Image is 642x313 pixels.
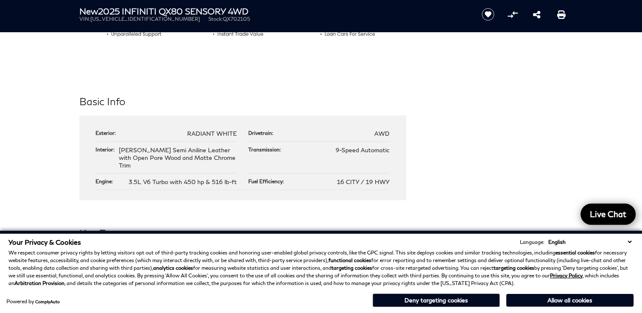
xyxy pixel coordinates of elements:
[586,209,631,219] span: Live Chat
[8,249,634,287] p: We respect consumer privacy rights by letting visitors opt out of third-party tracking cookies an...
[248,146,285,153] div: Transmission:
[35,299,60,304] a: ComplyAuto
[129,178,237,185] span: 3.5L V6 Turbo with 450 hp & 516 lb-ft
[533,9,541,20] a: Share this New 2025 INFINITI QX80 SENSORY 4WD
[373,293,500,307] button: Deny targeting cookies
[79,6,468,16] h1: 2025 INFINITI QX80 SENSORY 4WD
[580,204,636,225] a: Live Chat
[119,146,235,169] span: [PERSON_NAME] Semi Aniline Leather with Open Pore Wood and Matte Chrome Trim
[6,299,60,304] div: Powered by
[520,240,544,245] div: Language:
[248,129,278,137] div: Drivetrain:
[79,16,90,22] span: VIN:
[328,257,371,263] strong: functional cookies
[95,146,119,153] div: Interior:
[557,9,566,20] a: Print this New 2025 INFINITI QX80 SENSORY 4WD
[555,249,595,256] strong: essential cookies
[14,280,64,286] strong: Arbitration Provision
[546,238,634,246] select: Language Select
[336,146,390,154] span: 9-Speed Automatic
[90,16,200,22] span: [US_VEHICLE_IDENTIFICATION_NUMBER]
[8,238,81,246] span: Your Privacy & Cookies
[79,6,98,16] strong: New
[374,130,390,137] span: AWD
[79,226,406,241] h2: Key Features
[479,8,497,21] button: Save vehicle
[550,272,583,279] a: Privacy Policy
[223,16,250,22] span: QX702105
[153,265,193,271] strong: analytics cookies
[506,294,634,307] button: Allow all cookies
[337,178,390,185] span: 16 CITY / 19 HWY
[208,16,223,22] span: Stock:
[95,129,120,137] div: Exterior:
[493,265,534,271] strong: targeting cookies
[248,178,288,185] div: Fuel Efficiency:
[187,130,237,137] span: RADIANT WHITE
[95,178,117,185] div: Engine:
[506,8,519,21] button: Compare Vehicle
[79,94,406,109] h2: Basic Info
[331,265,372,271] strong: targeting cookies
